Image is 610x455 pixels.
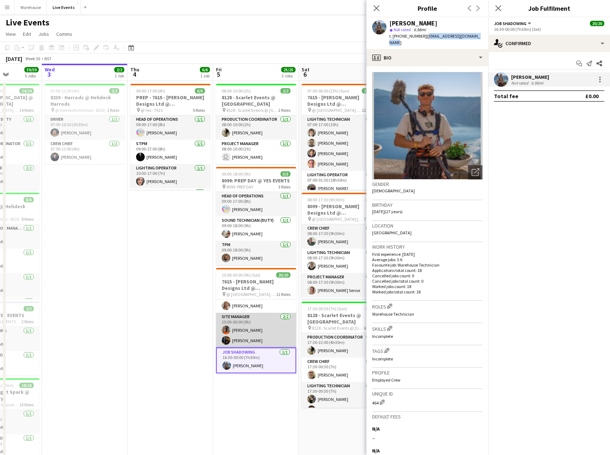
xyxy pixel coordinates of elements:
span: 2 Roles [107,107,119,113]
span: 07:00-06:00 (23h) (Sun) [307,88,349,94]
div: [PERSON_NAME] [511,74,549,80]
h3: Location [372,222,482,229]
div: Not rated [511,80,530,86]
h3: Tags [372,347,482,354]
span: Comms [56,31,72,37]
div: [DATE] [6,55,22,62]
app-card-role: Lighting Operator1/110:00-17:00 (7h)[PERSON_NAME] [130,164,211,188]
button: Warehouse [15,0,47,14]
app-card-role: Crew Chief1/108:00-17:30 (9h30m)[PERSON_NAME] [302,224,382,249]
img: Crew avatar or photo [372,72,482,179]
app-job-card: 15:00-00:00 (9h) (Sat)20/207615 - [PERSON_NAME] Designs Ltd @ [GEOGRAPHIC_DATA] @ [GEOGRAPHIC_DAT... [216,268,296,374]
span: Week 36 [24,56,42,61]
span: 6/6 [200,67,210,72]
div: 09:00-18:00 (9h)3/38099: PREP DAY @ YES EVENTS 8099: PREP DAY3 RolesHead of Operations1/109:00-17... [216,167,296,265]
div: Total fee [494,92,518,100]
span: Sat [302,66,309,73]
span: 2/2 [280,88,290,94]
h3: 8128 - Scarlet Events @ [GEOGRAPHIC_DATA] [302,312,382,325]
a: Jobs [35,29,52,39]
h3: Roles [372,302,482,310]
h3: Job Fulfilment [488,4,610,13]
h3: N/A [372,447,380,454]
span: 24/24 [19,88,34,94]
app-job-card: 09:00-17:00 (8h)6/6PREP - 7615 - [PERSON_NAME] Designs Ltd @ [GEOGRAPHIC_DATA] @ Yes - 76155 Role... [130,84,211,190]
span: [GEOGRAPHIC_DATA] [372,230,412,235]
div: Open photos pop-in [468,165,482,179]
button: Job Shadowing [494,21,532,26]
div: Confirmed [488,35,610,52]
app-card-role: TPM1/109:00-18:00 (9h)[PERSON_NAME] [216,241,296,265]
span: 2/2 [24,306,34,311]
app-card-role: Site Manager2/215:00-00:00 (9h)[PERSON_NAME][PERSON_NAME] [216,313,296,348]
h3: Profile [366,4,488,13]
div: 1 Job [200,73,210,78]
span: Job Shadowing [494,21,527,26]
p: Applications total count: 18 [372,268,482,273]
div: [PERSON_NAME] [389,20,437,27]
a: Edit [20,29,34,39]
a: Comms [53,29,75,39]
app-card-role: Crew Chief1/117:30-00:30 (7h)[PERSON_NAME] [302,358,382,382]
app-job-card: 07:00-06:00 (23h) (Sun)25/257615 - [PERSON_NAME] Designs Ltd @ [GEOGRAPHIC_DATA] @ [GEOGRAPHIC_DA... [302,84,382,190]
span: 10 Roles [19,402,34,407]
app-card-role: Lighting Technician1/108:00-17:30 (9h30m)[PERSON_NAME] [302,249,382,273]
span: Wed [45,66,55,73]
span: 5 [215,70,222,78]
span: 7 Roles [364,216,376,222]
span: 3 [44,70,55,78]
div: -- [372,435,482,441]
app-card-role: Sound Operator1/1 [302,297,382,322]
p: Employed Crew [372,377,482,383]
div: 6.98mi [530,80,545,86]
app-card-role: Lighting Technician4/417:30-00:30 (7h)[PERSON_NAME][PERSON_NAME] [302,382,382,437]
span: 6 [301,70,309,78]
span: Warehouse Technician [372,311,414,317]
span: @ Helidecks Harrods - 8230 [55,107,105,113]
span: 12 Roles [276,292,290,297]
span: 2/2 [109,88,119,94]
span: 3/3 [280,171,290,177]
app-job-card: 07:00-11:00 (4h)2/28230 - Harrods @ Helideck Harrods @ Helidecks Harrods - 82302 RolesDriver1/107... [45,84,125,164]
span: 25/25 [281,67,296,72]
div: Bio [366,49,488,66]
span: 3 Roles [278,184,290,190]
p: First experience: [DATE] [372,252,482,257]
h3: 7615 - [PERSON_NAME] Designs Ltd @ [GEOGRAPHIC_DATA] [216,278,296,291]
div: 5 Jobs [25,73,38,78]
h3: PREP - 7615 - [PERSON_NAME] Designs Ltd @ [GEOGRAPHIC_DATA] [130,94,211,107]
app-card-role: Sound Technician (Duty)1/109:00-18:00 (9h)[PERSON_NAME] [216,216,296,241]
span: 6 Roles [364,325,376,331]
span: 09:00-18:00 (9h) [222,171,251,177]
app-card-role: Head of Operations1/109:00-17:00 (8h)[PERSON_NAME] [130,115,211,140]
app-card-role: Job Shadowing1/116:30-00:00 (7h30m)[PERSON_NAME] [216,348,296,373]
span: 6/6 [195,88,205,94]
app-job-card: 08:00-17:30 (9h30m)7/78099 - [PERSON_NAME] Designs Ltd @ [GEOGRAPHIC_DATA] @ [GEOGRAPHIC_DATA] [G... [302,193,382,299]
span: [DEMOGRAPHIC_DATA] [372,188,415,193]
h3: Unique ID [372,391,482,397]
span: Jobs [38,31,49,37]
div: 08:00-10:00 (2h)2/28128 - Scarlet Events @ [GEOGRAPHIC_DATA] 8128 - Scarlet Events @ [GEOGRAPHIC_... [216,84,296,164]
app-job-card: 17:30-00:30 (7h) (Sun)9/98128 - Scarlet Events @ [GEOGRAPHIC_DATA] 8128 - Scarlet Events @ [GEOGR... [302,302,382,408]
h3: Work history [372,244,482,250]
h3: 8128 - Scarlet Events @ [GEOGRAPHIC_DATA] [216,94,296,107]
app-card-role: STPM1/109:00-17:00 (8h)[PERSON_NAME] [130,140,211,164]
span: 8128 - Scarlet Events @ [GEOGRAPHIC_DATA] [226,107,278,113]
span: [DATE] (27 years) [372,209,403,214]
div: BST [44,56,52,61]
span: 5 Roles [193,107,205,113]
app-card-role: Set / Staging Crew1/115:00-00:00 (9h)[PERSON_NAME] [216,288,296,313]
span: Not rated [394,27,411,32]
span: Thu [130,66,139,73]
span: 59/59 [24,67,39,72]
span: 20/20 [590,21,604,26]
span: 8/8 [24,197,34,202]
span: 15:00-00:00 (9h) (Sat) [222,272,260,278]
span: @ [GEOGRAPHIC_DATA] [GEOGRAPHIC_DATA] - 8099 [312,216,364,222]
span: 8 Roles [21,216,34,222]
